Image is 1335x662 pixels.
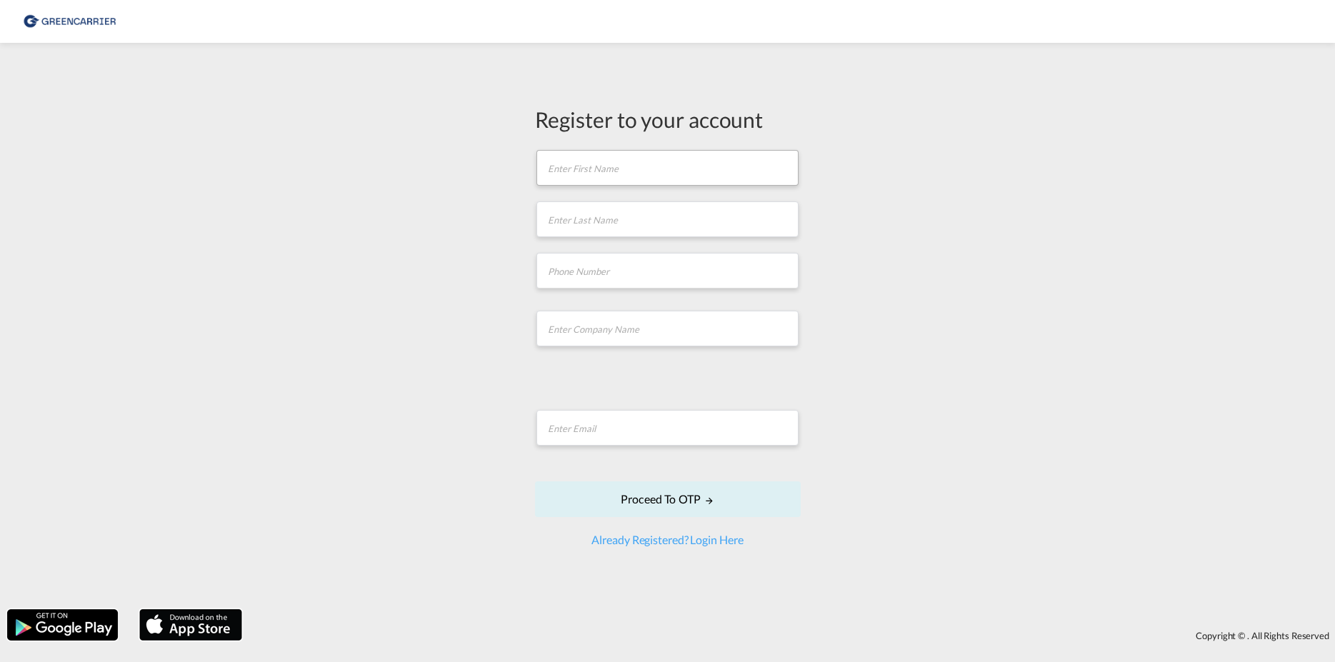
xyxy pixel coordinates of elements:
[536,150,799,186] input: Enter First Name
[536,253,799,289] input: Phone Number
[535,104,801,134] div: Register to your account
[21,6,118,38] img: 8cf206808afe11efa76fcd1e3d746489.png
[536,311,799,346] input: Enter Company Name
[249,623,1335,648] div: Copyright © . All Rights Reserved
[536,410,799,446] input: Enter Email
[591,533,743,546] a: Already Registered? Login Here
[536,201,799,237] input: Enter Last Name
[6,608,119,642] img: google.png
[704,496,714,506] md-icon: icon-arrow-right
[535,481,801,517] button: Proceed to OTPicon-arrow-right
[138,608,244,642] img: apple.png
